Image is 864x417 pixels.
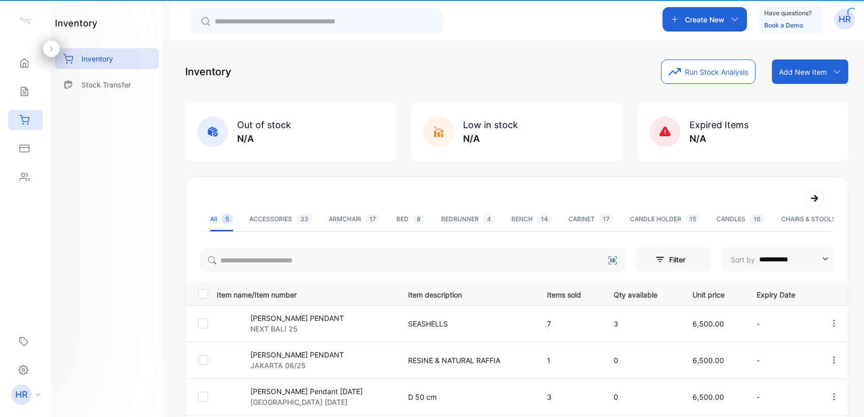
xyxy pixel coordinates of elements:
[221,214,233,224] span: 5
[693,287,736,300] p: Unit price
[757,318,808,329] p: -
[757,392,808,402] p: -
[441,215,495,224] div: BEDRUNNER
[614,355,672,366] p: 0
[81,53,113,64] p: Inventory
[250,349,344,360] p: [PERSON_NAME] PENDANT
[329,215,380,224] div: ARMCHAIR
[547,287,593,300] p: Items sold
[463,120,518,130] span: Low in stock
[693,393,724,401] span: 6,500.00
[408,287,526,300] p: Item description
[689,120,748,130] span: Expired Items
[750,214,765,224] span: 16
[661,59,756,84] button: Run Stock Analysis
[210,215,233,224] div: All
[185,64,231,79] p: Inventory
[217,383,242,408] img: item
[250,386,363,397] p: [PERSON_NAME] Pendant [DATE]
[839,13,851,26] p: HR
[237,132,291,145] p: N/A
[731,254,755,265] p: Sort by
[547,355,593,366] p: 1
[217,310,242,335] img: item
[568,215,614,224] div: CABINET
[689,132,748,145] p: N/A
[55,74,159,95] a: Stock Transfer
[821,374,864,417] iframe: LiveChat chat widget
[685,14,725,25] p: Create New
[81,79,131,90] p: Stock Transfer
[614,287,672,300] p: Qty available
[483,214,495,224] span: 4
[296,214,312,224] span: 33
[408,392,526,402] p: D 50 cm
[15,388,27,401] p: HR
[716,215,765,224] div: CANDLES
[781,215,856,224] div: CHAIRS & STOOLS
[413,214,425,224] span: 8
[693,356,724,365] span: 6,500.00
[764,8,812,18] p: Have questions?
[614,392,672,402] p: 0
[779,67,827,77] p: Add New Item
[408,318,526,329] p: SEASHELLS
[764,21,803,29] a: Book a Demo
[685,214,700,224] span: 15
[630,215,700,224] div: CANDLE HOLDER
[396,215,425,224] div: BED
[250,397,363,407] p: [GEOGRAPHIC_DATA] [DATE]
[537,214,552,224] span: 14
[249,215,312,224] div: ACCESSORIES
[511,215,552,224] div: BENCH
[18,13,33,28] img: logo
[757,287,808,300] p: Expiry Date
[547,392,593,402] p: 3
[693,319,724,328] span: 6,500.00
[834,7,855,32] button: HR
[55,48,159,69] a: Inventory
[463,132,518,145] p: N/A
[250,323,344,334] p: NEXT BALI 25
[757,355,808,366] p: -
[599,214,614,224] span: 17
[408,355,526,366] p: RESINE & NATURAL RAFFIA
[722,247,833,272] button: Sort by
[365,214,380,224] span: 17
[237,120,291,130] span: Out of stock
[547,318,593,329] p: 7
[250,313,344,323] p: [PERSON_NAME] PENDANT
[663,7,747,32] button: Create New
[55,16,97,30] h1: inventory
[250,360,344,371] p: JAKARTA 06/25
[217,346,242,372] img: item
[217,287,395,300] p: Item name/Item number
[614,318,672,329] p: 3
